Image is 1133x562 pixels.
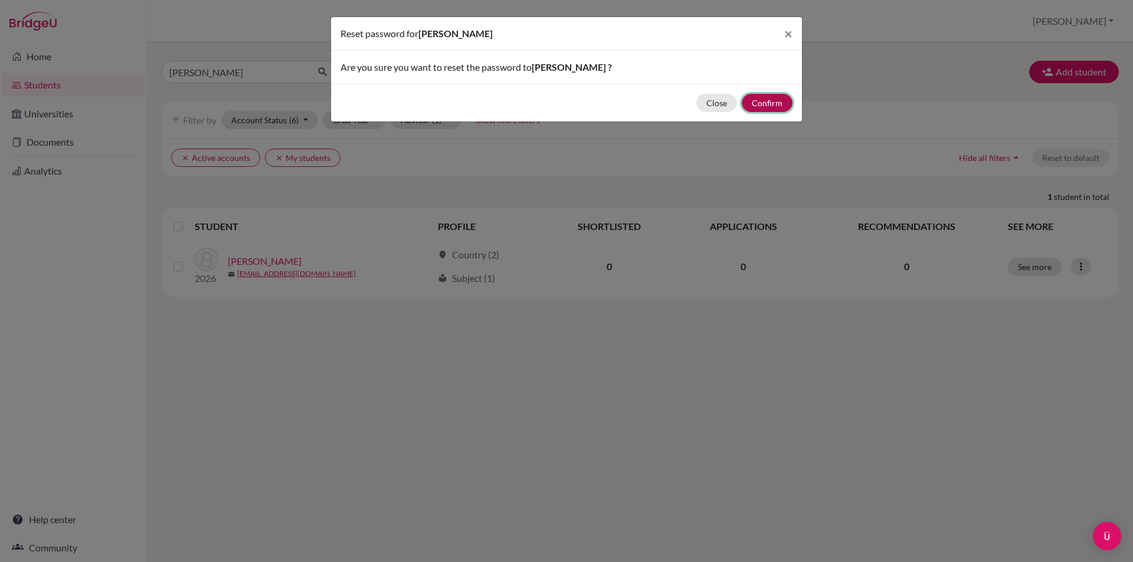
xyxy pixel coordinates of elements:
span: Reset password for [340,28,418,39]
button: Confirm [742,94,793,112]
button: Close [696,94,737,112]
span: [PERSON_NAME] ? [532,61,612,73]
span: × [784,25,793,42]
span: [PERSON_NAME] [418,28,493,39]
button: Close [775,17,802,50]
div: Open Intercom Messenger [1093,522,1121,550]
p: Are you sure you want to reset the password to [340,60,793,74]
